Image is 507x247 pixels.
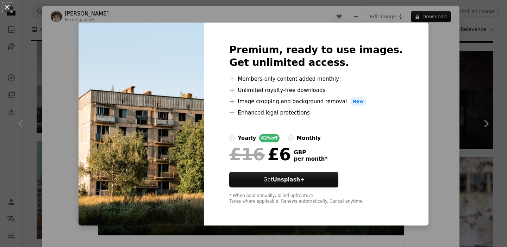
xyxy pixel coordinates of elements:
[229,193,403,204] div: * When paid annually, billed upfront £72 Taxes where applicable. Renews automatically. Cancel any...
[296,134,321,142] div: monthly
[259,134,280,142] div: 62% off
[229,172,338,187] button: GetUnsplash+
[229,145,291,163] div: £6
[229,86,403,94] li: Unlimited royalty-free downloads
[294,156,327,162] span: per month *
[294,149,327,156] span: GBP
[350,97,367,106] span: New
[238,134,256,142] div: yearly
[79,23,204,226] img: premium_photo-1693222205500-c67bfcb07e8b
[273,177,305,183] strong: Unsplash+
[229,44,403,69] h2: Premium, ready to use images. Get unlimited access.
[229,135,235,141] input: yearly62%off
[229,97,403,106] li: Image cropping and background removal
[229,75,403,83] li: Members-only content added monthly
[229,145,264,163] span: £16
[288,135,294,141] input: monthly
[229,109,403,117] li: Enhanced legal protections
